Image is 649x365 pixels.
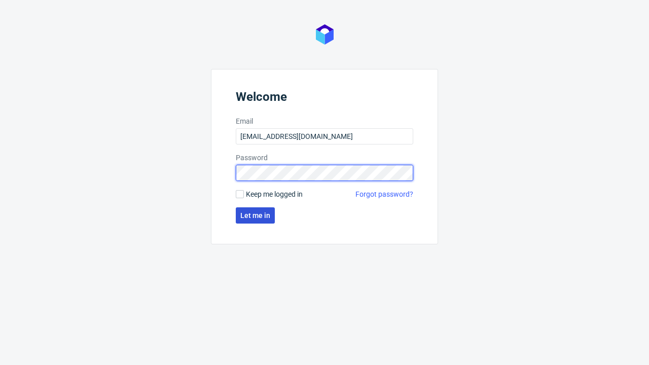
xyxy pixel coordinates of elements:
label: Password [236,153,413,163]
span: Let me in [240,212,270,219]
span: Keep me logged in [246,189,303,199]
input: you@youremail.com [236,128,413,144]
a: Forgot password? [355,189,413,199]
button: Let me in [236,207,275,224]
label: Email [236,116,413,126]
header: Welcome [236,90,413,108]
